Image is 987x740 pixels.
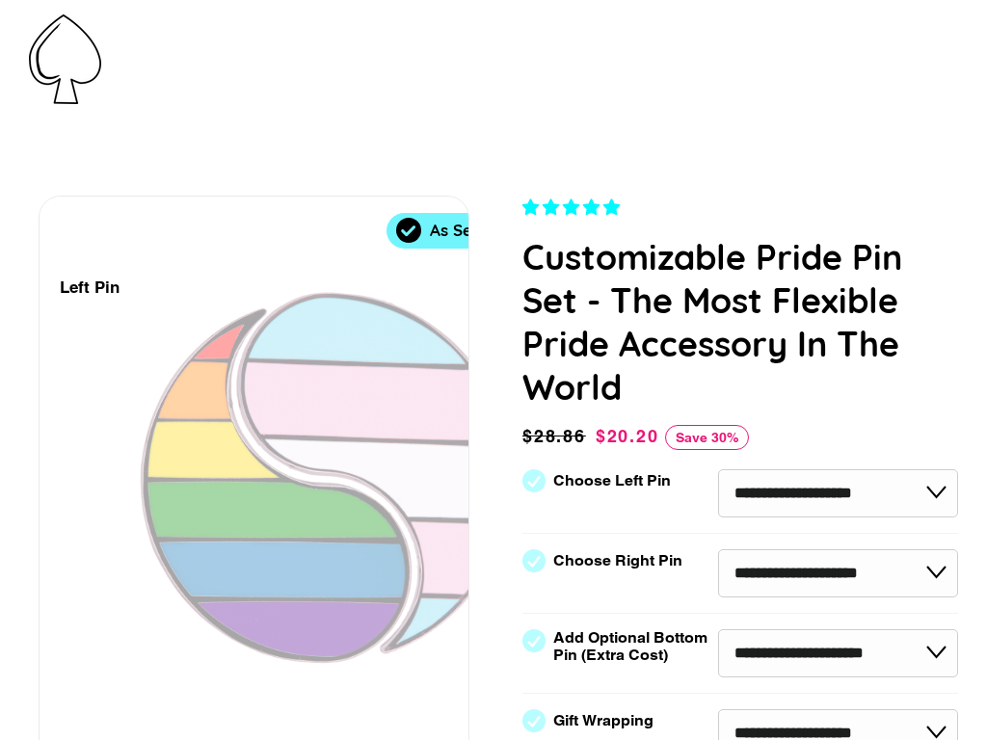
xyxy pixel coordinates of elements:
span: $20.20 [596,426,659,446]
label: Choose Right Pin [553,552,682,569]
span: Save 30% [665,425,749,450]
h1: Customizable Pride Pin Set - The Most Flexible Pride Accessory In The World [522,235,958,409]
label: Gift Wrapping [553,712,654,729]
span: $28.86 [522,423,591,450]
label: Add Optional Bottom Pin (Extra Cost) [553,629,715,664]
label: Choose Left Pin [553,472,671,489]
span: 4.83 stars [522,198,625,217]
img: Pin-Ace [29,14,101,104]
